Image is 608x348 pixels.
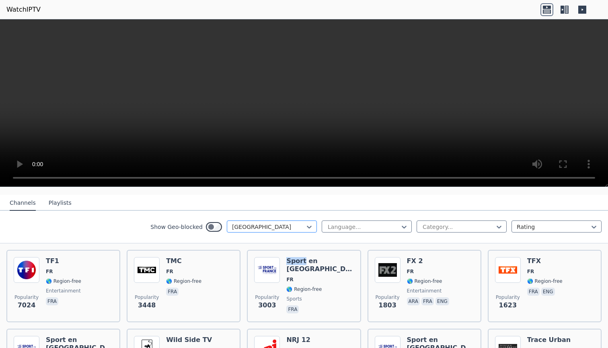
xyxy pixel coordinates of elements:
[46,297,58,305] p: fra
[527,288,540,296] p: fra
[421,297,434,305] p: fra
[527,268,534,275] span: FR
[258,301,276,310] span: 3003
[46,278,81,284] span: 🌎 Region-free
[14,257,39,283] img: TF1
[376,294,400,301] span: Popularity
[407,268,414,275] span: FR
[166,257,201,265] h6: TMC
[10,196,36,211] button: Channels
[407,278,442,284] span: 🌎 Region-free
[286,286,322,292] span: 🌎 Region-free
[286,296,302,302] span: sports
[435,297,449,305] p: eng
[407,288,442,294] span: entertainment
[166,268,173,275] span: FR
[527,278,563,284] span: 🌎 Region-free
[495,257,521,283] img: TFX
[166,278,201,284] span: 🌎 Region-free
[6,5,41,14] a: WatchIPTV
[527,336,571,344] h6: Trace Urban
[46,257,81,265] h6: TF1
[527,257,563,265] h6: TFX
[286,305,299,313] p: fra
[150,223,203,231] label: Show Geo-blocked
[14,294,39,301] span: Popularity
[166,336,212,344] h6: Wild Side TV
[499,301,517,310] span: 1623
[407,297,420,305] p: ara
[46,288,81,294] span: entertainment
[286,257,353,273] h6: Sport en [GEOGRAPHIC_DATA]
[375,257,401,283] img: FX 2
[286,276,293,283] span: FR
[135,294,159,301] span: Popularity
[49,196,72,211] button: Playlists
[46,268,53,275] span: FR
[378,301,396,310] span: 1803
[166,288,179,296] p: fra
[407,257,451,265] h6: FX 2
[541,288,555,296] p: eng
[138,301,156,310] span: 3448
[286,336,322,344] h6: NRJ 12
[496,294,520,301] span: Popularity
[254,257,280,283] img: Sport en France
[255,294,279,301] span: Popularity
[134,257,160,283] img: TMC
[18,301,36,310] span: 7024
